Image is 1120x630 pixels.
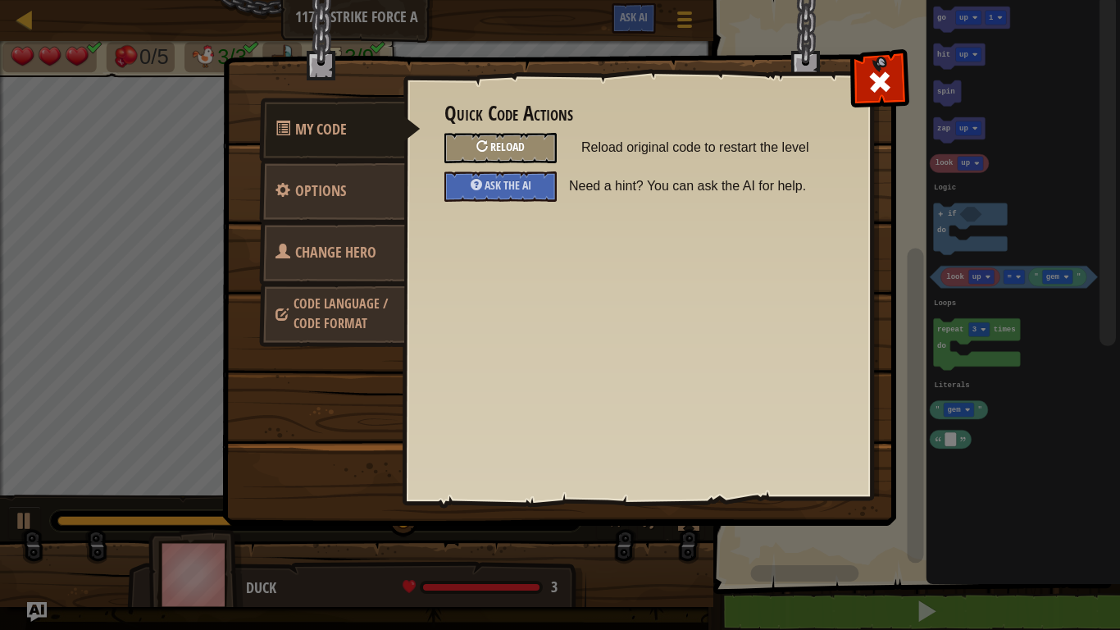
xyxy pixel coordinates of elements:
span: Ask the AI [485,177,531,193]
h3: Quick Code Actions [444,103,831,125]
a: Options [259,159,405,223]
span: Reload original code to restart the level [581,133,831,162]
span: Quick Code Actions [295,119,347,139]
span: Choose hero, language [295,242,376,262]
span: Reload [490,139,525,154]
a: My Code [259,98,421,162]
div: Ask the AI [444,171,557,202]
span: Configure settings [295,180,346,201]
span: Need a hint? You can ask the AI for help. [569,171,843,201]
span: Choose hero, language [294,294,388,332]
div: Reload original code to restart the level [444,133,557,163]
